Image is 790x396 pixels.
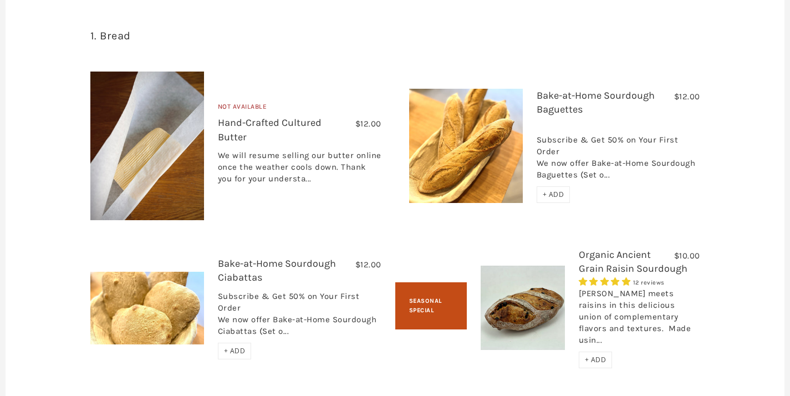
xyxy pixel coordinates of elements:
span: + ADD [543,190,564,199]
span: 12 reviews [633,279,665,286]
div: Subscribe & Get 50% on Your First Order We now offer Bake-at-Home Sourdough Ciabattas (Set o... [218,291,381,343]
a: 1. Bread [90,29,131,42]
span: $12.00 [355,119,381,129]
span: 5.00 stars [579,277,633,287]
div: + ADD [218,343,252,359]
div: [PERSON_NAME] meets raisins in this delicious union of complementary flavors and textures. Made u... [579,288,700,352]
div: + ADD [537,186,570,203]
a: Bake-at-Home Sourdough Ciabattas [218,257,336,283]
img: Hand-Crafted Cultured Butter [90,72,204,220]
img: Organic Ancient Grain Raisin Sourdough [481,266,565,350]
div: Subscribe & Get 50% on Your First Order We now offer Bake-at-Home Sourdough Baguettes (Set o... [537,123,700,186]
span: $10.00 [674,251,700,261]
span: $12.00 [674,92,700,101]
span: + ADD [224,346,246,356]
a: Hand-Crafted Cultured Butter [218,116,322,143]
div: Not Available [218,101,381,116]
a: Bake-at-Home Sourdough Baguettes [537,89,655,115]
img: Bake-at-Home Sourdough Ciabattas [90,272,204,344]
span: $12.00 [355,260,381,270]
a: Organic Ancient Grain Raisin Sourdough [579,248,687,275]
span: + ADD [585,355,606,364]
img: Bake-at-Home Sourdough Baguettes [409,89,523,203]
div: + ADD [579,352,613,368]
div: Seasonal Special [395,282,467,329]
div: We will resume selling our butter online once the weather cools down. Thank you for your understa... [218,150,381,190]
